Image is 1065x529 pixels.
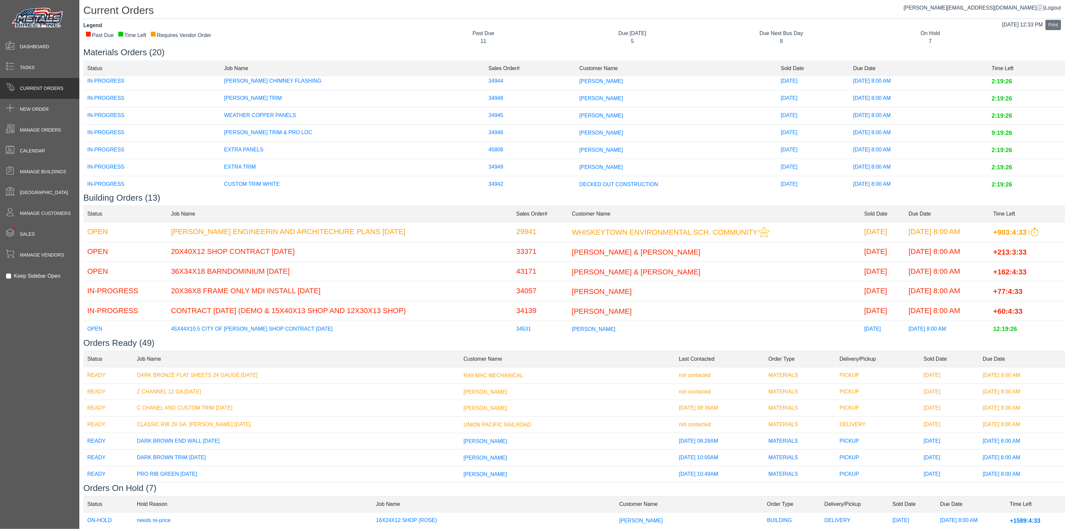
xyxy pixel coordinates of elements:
td: [DATE] 8:00 AM [979,482,1065,499]
td: 43171 [512,262,568,281]
div: 8 [712,37,851,45]
td: [DATE] [920,449,979,466]
span: Manage Vendors [20,252,64,259]
td: Order Type [764,351,836,367]
span: Dashboard [20,43,49,50]
td: Time Left [1006,496,1065,512]
td: 34946 [484,125,575,142]
td: not contacted [675,384,764,400]
td: [DATE] [860,321,905,338]
td: [DATE] [920,367,979,384]
td: 20X40X12 SHOP CONTRACT [DATE] [167,242,512,262]
td: 34139 [512,301,568,321]
td: [DATE] [777,125,849,142]
td: WEATHER COPPER PANELS [220,107,485,125]
td: PICKUP [836,384,920,400]
td: [DATE] 8:00 AM [905,242,989,262]
td: [DATE] 8:00 AM [979,433,1065,450]
td: PICKUP [836,482,920,499]
td: Sold Date [888,496,936,512]
span: Sales [20,231,35,238]
td: [DATE] [920,417,979,433]
td: PRO RIB GREEN [DATE] [133,466,460,482]
td: READY [83,466,133,482]
td: [PERSON_NAME] CHIMNEY FLASHING [220,73,485,90]
span: +903:4:33 [993,228,1027,236]
td: READY [83,367,133,384]
td: [DATE] 8:00 AM [849,107,988,125]
td: [DATE] 8:00 AM [979,367,1065,384]
div: Time Left [118,31,146,39]
td: READY [83,482,133,499]
td: READY [83,449,133,466]
td: Job Name [220,60,485,76]
td: Sold Date [777,60,849,76]
span: +1589:4:33 [1010,517,1041,524]
span: [PERSON_NAME] [464,438,507,444]
span: [PERSON_NAME] [464,405,507,411]
td: PICKUP [836,449,920,466]
td: [DATE] 8:00 AM [979,417,1065,433]
td: [DATE] 08:28AM [675,433,764,450]
span: Calendar [20,147,45,154]
td: Sales Order# [512,206,568,222]
td: DELIVERY [836,417,920,433]
span: [PERSON_NAME] [464,455,507,461]
td: Due Date [849,60,988,76]
button: Print [1045,20,1061,30]
span: 2:19:26 [992,181,1012,188]
td: READY [83,384,133,400]
div: 11 [414,37,553,45]
span: [PERSON_NAME] [572,307,632,315]
div: Past Due [85,31,114,39]
td: Order Type [763,496,821,512]
span: • [6,218,23,239]
td: [DATE] 8:00 AM [849,142,988,159]
td: not contacted [675,417,764,433]
td: [DATE] [920,466,979,482]
div: ■ [150,31,156,36]
td: [DATE] [777,90,849,107]
td: IN-PROGRESS [83,125,220,142]
td: 36X34X18 BARNDOMINIUM [DATE] [167,262,512,281]
div: ■ [118,31,124,36]
td: Customer Name [568,206,860,222]
span: [PERSON_NAME] [572,287,632,296]
td: GREEN [PERSON_NAME] [DATE] [133,482,460,499]
a: [PERSON_NAME][EMAIL_ADDRESS][DOMAIN_NAME] [904,5,1044,11]
td: Sales Order# [484,60,575,76]
td: IN-PROGRESS [83,281,167,301]
td: IN-PROGRESS [83,142,220,159]
span: +213:3:33 [993,248,1027,256]
td: DARK BROWN END WALL [DATE] [133,433,460,450]
td: Status [83,351,133,367]
img: This order should be prioritized [1027,228,1039,237]
td: [DATE] 8:00 AM [979,384,1065,400]
td: not contacted [675,482,764,499]
div: 7 [861,37,1000,45]
td: PICKUP [836,466,920,482]
td: Z CHANNEL 12 GA [DATE] [133,384,460,400]
span: [PERSON_NAME] [579,147,623,153]
td: [DATE] [860,301,905,321]
td: [DATE] 8:00 AM [979,400,1065,417]
td: Job Name [167,206,512,222]
td: MATERIALS [764,449,836,466]
td: 34057 [512,281,568,301]
span: [PERSON_NAME] [619,518,663,523]
td: PICKUP [836,433,920,450]
span: [PERSON_NAME] [579,96,623,101]
td: [DATE] [920,482,979,499]
span: New Order [20,106,49,113]
span: Manage Buildings [20,168,66,175]
td: [DATE] 08:36AM [675,400,764,417]
td: Time Left [988,60,1065,76]
td: [PERSON_NAME] ENGINEERIN AND ARCHITECHURE PLANS [DATE] [167,222,512,242]
td: IN-PROGRESS [83,107,220,125]
span: 2:19:26 [992,112,1012,119]
td: MATERIALS [764,482,836,499]
td: [DATE] 8:00 AM [849,125,988,142]
td: MATERIALS [764,384,836,400]
td: [DATE] [920,400,979,417]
